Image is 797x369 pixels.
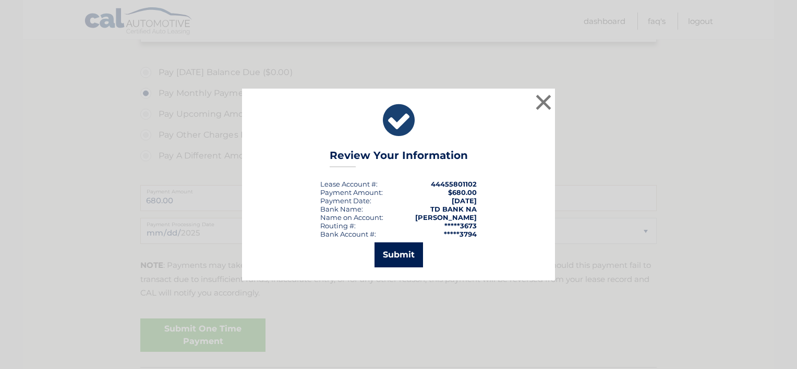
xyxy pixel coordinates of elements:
div: Lease Account #: [320,180,378,188]
div: Name on Account: [320,213,383,222]
strong: TD BANK NA [430,205,477,213]
strong: [PERSON_NAME] [415,213,477,222]
div: Bank Name: [320,205,363,213]
span: Payment Date [320,196,370,205]
span: [DATE] [452,196,477,205]
strong: 44455801102 [431,180,477,188]
div: Routing #: [320,222,356,230]
button: × [533,92,554,113]
button: Submit [375,242,423,267]
div: : [320,196,371,205]
div: Payment Amount: [320,188,383,196]
span: $680.00 [448,188,477,196]
h3: Review Your Information [330,149,468,167]
div: Bank Account #: [320,230,376,238]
